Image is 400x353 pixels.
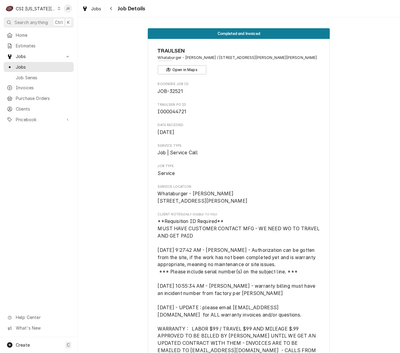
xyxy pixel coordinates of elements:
[158,55,320,60] span: Address
[158,191,248,204] span: Whataburger - [PERSON_NAME] [STREET_ADDRESS][PERSON_NAME]
[4,104,74,114] a: Clients
[16,116,62,123] span: Pricebook
[158,65,206,74] button: Open in Maps
[107,4,116,13] button: Navigate back
[67,342,70,348] span: C
[16,74,71,81] span: Job Series
[158,129,320,136] span: Date Received
[158,123,320,136] div: Date Received
[4,313,74,323] a: Go to Help Center
[158,184,320,205] div: Service Location
[4,62,74,72] a: Jobs
[4,115,74,125] a: Go to Pricebook
[64,4,72,13] div: Jessica Rentfro's Avatar
[158,184,320,189] span: Service Location
[4,30,74,40] a: Home
[158,102,320,107] span: Traulsen PO ID
[158,150,198,156] span: Job | Service Call
[16,5,56,12] div: CSI [US_STATE][GEOGRAPHIC_DATA]
[158,82,320,95] div: Roopairs Job ID
[4,73,74,83] a: Job Series
[80,4,104,14] a: Jobs
[16,43,71,49] span: Estimates
[158,123,320,128] span: Date Received
[158,47,320,55] span: Name
[158,143,320,148] span: Service Type
[16,343,30,348] span: Create
[4,323,74,333] a: Go to What's New
[158,143,320,156] div: Service Type
[91,5,101,12] span: Jobs
[16,64,71,70] span: Jobs
[16,32,71,38] span: Home
[158,164,320,177] div: Job Type
[158,47,320,74] div: Client Information
[158,212,320,217] span: Client Notes
[16,95,71,101] span: Purchase Orders
[64,4,72,13] div: JR
[158,109,187,115] span: I000044721
[16,325,70,331] span: What's New
[218,32,260,36] span: Completed and Invoiced
[158,88,320,95] span: Roopairs Job ID
[67,19,70,26] span: K
[158,129,175,135] span: [DATE]
[15,19,48,26] span: Search anything
[158,170,320,177] span: Job Type
[5,4,14,13] div: C
[4,83,74,93] a: Invoices
[158,164,320,169] span: Job Type
[158,82,320,87] span: Roopairs Job ID
[158,108,320,115] span: Traulsen PO ID
[16,314,70,321] span: Help Center
[116,5,145,13] span: Job Details
[55,19,63,26] span: Ctrl
[148,28,330,39] div: Status
[4,93,74,103] a: Purchase Orders
[5,4,14,13] div: CSI Kansas City's Avatar
[158,102,320,115] div: Traulsen PO ID
[16,106,71,112] span: Clients
[16,53,62,60] span: Jobs
[4,41,74,51] a: Estimates
[158,149,320,156] span: Service Type
[158,88,183,94] span: JOB-32521
[4,17,74,28] button: Search anythingCtrlK
[158,170,175,176] span: Service
[158,190,320,204] span: Service Location
[183,213,217,216] span: (Only Visible to You)
[4,51,74,61] a: Go to Jobs
[16,84,71,91] span: Invoices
